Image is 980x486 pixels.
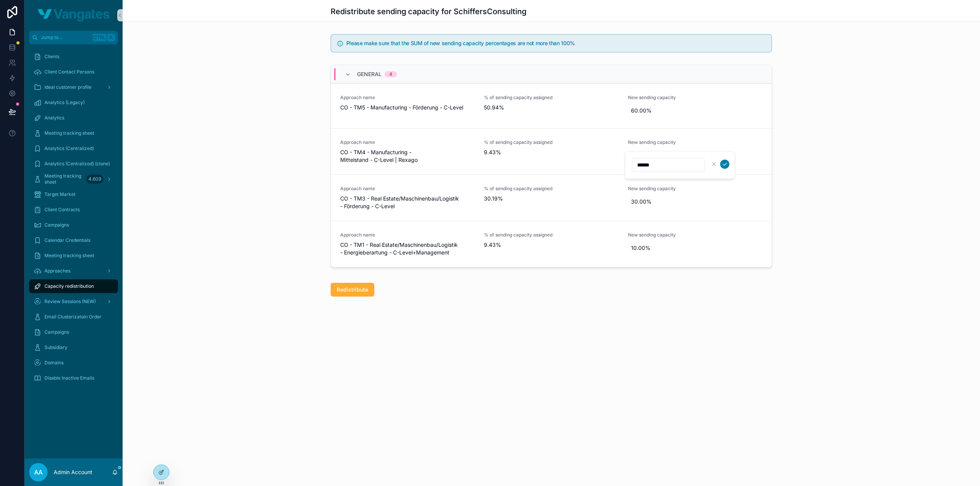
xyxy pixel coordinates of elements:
span: Analytics (Legacy) [44,99,85,106]
span: AA [34,468,43,477]
a: Analytics (Legacy) [29,96,118,109]
span: Approaches [44,268,70,274]
span: Campaigns [44,222,69,228]
div: 4.609 [86,175,103,184]
span: 10.00% [631,244,759,252]
a: Calendar Credentials [29,233,118,247]
a: Approach nameCO - TM4 - Manufacturing - Mittelstand - C-Level | Rexago% of sending capacity assig... [331,128,772,175]
span: CO - TM1 - Real Estate/Maschinenbau/Logistik - Energieberartung - C-Level+Management [340,241,475,256]
span: Domains [44,360,64,366]
span: Meeting tracking sheet [44,130,94,136]
span: 60.00% [631,107,759,114]
span: Approach name [340,232,475,238]
a: Target Market [29,188,118,201]
a: Email Clusterizatoin Order [29,310,118,324]
span: Campaigns [44,329,69,335]
span: Capacity redistribution [44,283,94,289]
span: 30.19% [484,195,618,202]
a: Ideal customer profile [29,80,118,94]
a: Client Contact Persons [29,65,118,79]
span: Target Market [44,191,75,197]
span: Calendar Credentials [44,237,90,243]
span: New sending capacity [628,186,762,192]
span: 9.43% [484,148,618,156]
span: New sending capacity [628,232,762,238]
span: Meeting tracking sheet [44,253,94,259]
a: Campaigns [29,325,118,339]
span: Approach name [340,95,475,101]
span: Email Clusterizatoin Order [44,314,102,320]
div: scrollable content [25,44,123,395]
a: Analytics (Centralized) (clone) [29,157,118,171]
span: Disable Inactive Emails [44,375,94,381]
a: Domains [29,356,118,370]
span: CO - TM3 - Real Estate/Maschinenbau/Logistik - Förderung - C-Level [340,195,475,210]
a: Approach nameCO - TM3 - Real Estate/Maschinenbau/Logistik - Förderung - C-Level% of sending capac... [331,175,772,221]
a: Meeting tracking sheet [29,126,118,140]
span: % of sending capacity assigned [484,95,618,101]
h1: Redistribute sending capacity for SchiffersConsulting [331,6,526,17]
span: Analytics [44,115,64,121]
span: New sending capacity [628,95,762,101]
button: Redistribute [331,283,374,297]
span: Ctrl [93,34,107,41]
p: Admin Account [54,468,92,476]
a: Approach nameCO - TM1 - Real Estate/Maschinenbau/Logistik - Energieberartung - C-Level+Management... [331,221,772,267]
a: Approach nameCO - TM5 - Manufacturing - Förderung - C-Level% of sending capacity assigned50.94%Ne... [331,83,772,128]
span: CO - TM4 - Manufacturing - Mittelstand - C-Level | Rexago [340,148,475,164]
a: Analytics (Centralized) [29,142,118,155]
a: Meeting tracking sheet4.609 [29,172,118,186]
span: 9.43% [484,241,618,249]
a: Meeting tracking sheet [29,249,118,263]
span: % of sending capacity assigned [484,232,618,238]
span: K [108,34,114,41]
a: Approaches [29,264,118,278]
span: Analytics (Centralized) (clone) [44,161,110,167]
span: General [357,70,382,78]
a: Subsidiary [29,341,118,354]
span: 30.00% [631,198,759,205]
a: Client Contracts [29,203,118,217]
span: Ideal customer profile [44,84,92,90]
span: Analytics (Centralized) [44,145,94,152]
span: % of sending capacity assigned [484,139,618,145]
div: 4 [389,71,392,77]
a: Capacity redistribution [29,279,118,293]
a: Disable Inactive Emails [29,371,118,385]
img: App logo [38,9,110,21]
span: 50.94% [484,104,618,111]
span: Redistribute [337,286,368,294]
span: CO - TM5 - Manufacturing - Förderung - C-Level [340,104,475,111]
span: Client Contracts [44,207,80,213]
span: Approach name [340,186,475,192]
a: Analytics [29,111,118,125]
a: Campaigns [29,218,118,232]
span: Clients [44,54,59,60]
a: Clients [29,50,118,64]
span: Meeting tracking sheet [44,173,83,185]
span: Client Contact Persons [44,69,94,75]
span: Review Sessions (NEW) [44,298,96,305]
span: Subsidiary [44,344,67,351]
span: Jump to... [41,34,90,41]
a: Review Sessions (NEW) [29,295,118,308]
h5: Please make sure that the SUM of new sending capacity percentages are not more than 100% [346,41,765,46]
span: New sending capacity [628,139,762,145]
span: % of sending capacity assigned [484,186,618,192]
span: Approach name [340,139,475,145]
button: Jump to...CtrlK [29,31,118,44]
